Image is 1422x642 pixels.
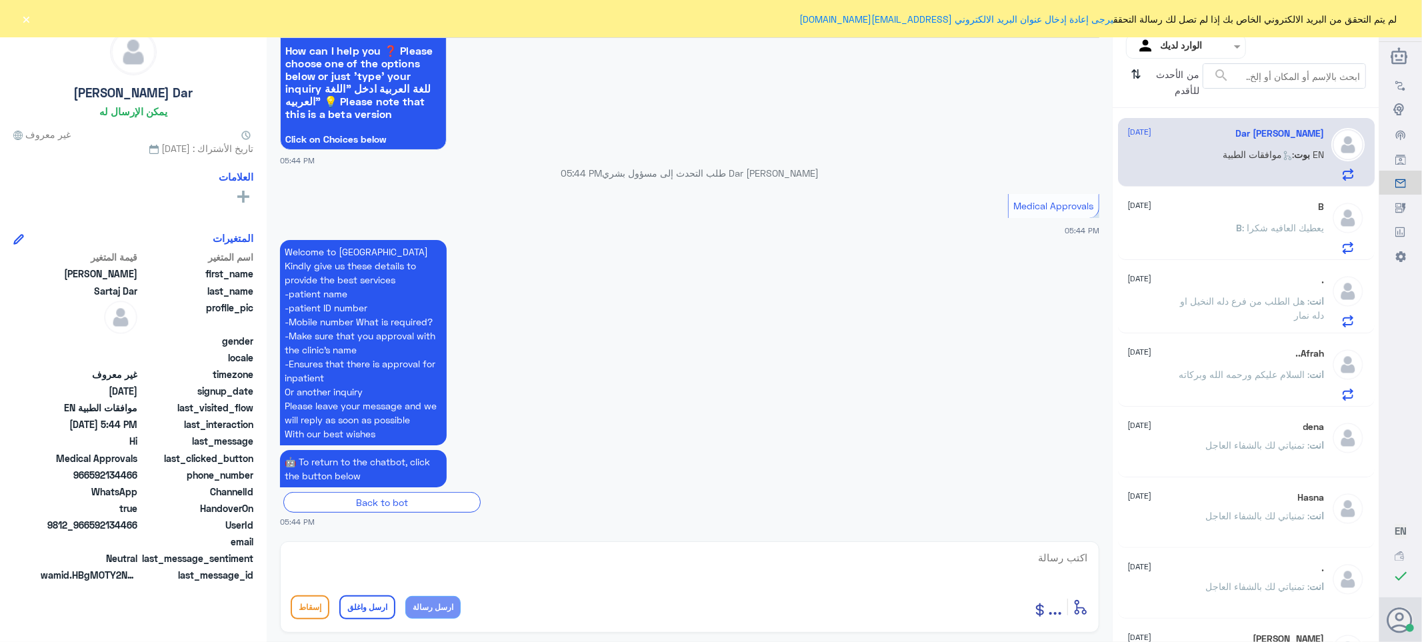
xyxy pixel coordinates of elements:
[140,434,253,448] span: last_message
[1331,128,1365,161] img: defaultAdmin.png
[41,334,137,348] span: null
[1319,201,1325,213] h5: B
[1310,369,1325,380] span: انت
[1128,126,1152,138] span: [DATE]
[140,501,253,515] span: HandoverOn
[140,250,253,264] span: اسم المتغير
[280,166,1099,180] p: [PERSON_NAME] Dar طلب التحدث إلى مسؤول بشري
[41,518,137,532] span: 9812_966592134466
[1322,563,1325,574] h5: .
[1322,275,1325,286] h5: .
[1181,295,1325,321] span: : هل الطلب من فرع دله النخيل او دله نمار
[1179,369,1310,380] span: : السلام عليكم ورحمه الله وبركاته
[405,596,461,619] button: ارسل رسالة
[140,485,253,499] span: ChannelId
[41,501,137,515] span: true
[140,301,253,331] span: profile_pic
[1014,200,1094,211] span: Medical Approvals
[1298,492,1325,503] h5: Hasna
[1128,273,1152,285] span: [DATE]
[1303,421,1325,433] h5: dena
[1310,439,1325,451] span: انت
[1388,607,1413,633] button: الصورة الشخصية
[1310,581,1325,592] span: انت
[111,29,156,75] img: defaultAdmin.png
[280,155,315,166] span: 05:44 PM
[1128,490,1152,502] span: [DATE]
[41,367,137,381] span: غير معروف
[1128,561,1152,573] span: [DATE]
[1048,595,1062,619] span: ...
[41,434,137,448] span: Hi
[1203,64,1365,88] input: ابحث بالإسم أو المكان أو إلخ..
[140,367,253,381] span: timezone
[140,551,253,565] span: last_message_sentiment
[1213,65,1229,87] button: search
[1048,592,1062,622] button: ...
[1331,421,1365,455] img: defaultAdmin.png
[1128,419,1152,431] span: [DATE]
[561,167,602,179] span: 05:44 PM
[1331,275,1365,308] img: defaultAdmin.png
[1128,199,1152,211] span: [DATE]
[1393,568,1409,584] i: check
[140,267,253,281] span: first_name
[140,468,253,482] span: phone_number
[140,417,253,431] span: last_interaction
[1395,525,1407,537] span: EN
[339,595,395,619] button: ارسل واغلق
[74,85,193,101] h5: [PERSON_NAME] Dar
[1237,222,1243,233] span: B
[280,516,315,527] span: 05:44 PM
[285,44,441,120] span: How can I help you ❓ Please choose one of the options below or just 'type' your inquiry للغة العر...
[1128,346,1152,358] span: [DATE]
[1331,348,1365,381] img: defaultAdmin.png
[1206,510,1310,521] span: : تمنياتي لك بالشفاء العاجل
[1310,295,1325,307] span: انت
[285,134,441,145] span: Click on Choices below
[41,384,137,398] span: 2025-08-25T14:44:03.077Z
[140,518,253,532] span: UserId
[140,451,253,465] span: last_clicked_button
[291,595,329,619] button: إسقاط
[1295,149,1311,160] span: بوت
[20,12,33,25] button: ×
[41,250,137,264] span: قيمة المتغير
[140,284,253,298] span: last_name
[1213,67,1229,83] span: search
[140,334,253,348] span: gender
[41,568,137,582] span: wamid.HBgMOTY2NTkyMTM0NDY2FQIAEhgUM0E1MkRBOTcwQ0UyRjMwODQwQkEA
[213,232,253,244] h6: المتغيرات
[41,417,137,431] span: 2025-08-25T14:44:41.325Z
[41,351,137,365] span: null
[1147,63,1203,102] span: من الأحدث للأقدم
[1331,563,1365,596] img: defaultAdmin.png
[800,13,1114,25] a: يرجى إعادة إدخال عنوان البريد الالكتروني [EMAIL_ADDRESS][DOMAIN_NAME]
[13,141,253,155] span: تاريخ الأشتراك : [DATE]
[41,551,137,565] span: 0
[1223,149,1325,160] span: : موافقات الطبية EN
[1243,222,1325,233] span: : يعطيك العافيه شكرا
[41,267,137,281] span: Ahmad
[280,450,447,487] p: 25/8/2025, 5:44 PM
[41,485,137,499] span: 2
[1331,201,1365,235] img: defaultAdmin.png
[140,351,253,365] span: locale
[41,401,137,415] span: موافقات الطبية EN
[13,127,71,141] span: غير معروف
[140,535,253,549] span: email
[219,171,253,183] h6: العلامات
[41,284,137,298] span: Sartaj Dar
[41,535,137,549] span: null
[140,401,253,415] span: last_visited_flow
[1310,510,1325,521] span: انت
[283,492,481,513] div: Back to bot
[1206,439,1310,451] span: : تمنياتي لك بالشفاء العاجل
[41,451,137,465] span: Medical Approvals
[1206,581,1310,592] span: : تمنياتي لك بالشفاء العاجل
[1331,492,1365,525] img: defaultAdmin.png
[99,105,167,117] h6: يمكن الإرسال له
[1395,524,1407,538] button: EN
[1236,128,1325,139] h5: Ahmad Sartaj Dar
[140,568,253,582] span: last_message_id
